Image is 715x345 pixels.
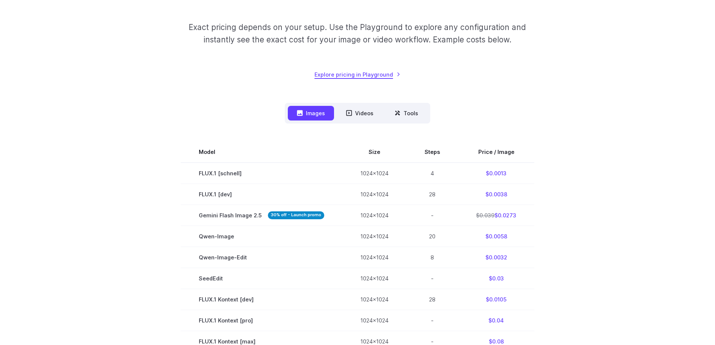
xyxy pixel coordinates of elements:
[407,247,458,268] td: 8
[458,205,534,226] td: $0.0273
[342,226,407,247] td: 1024x1024
[407,142,458,163] th: Steps
[458,268,534,289] td: $0.03
[407,268,458,289] td: -
[181,310,342,331] td: FLUX.1 Kontext [pro]
[407,205,458,226] td: -
[458,289,534,310] td: $0.0105
[407,310,458,331] td: -
[181,268,342,289] td: SeedEdit
[174,21,540,46] p: Exact pricing depends on your setup. Use the Playground to explore any configuration and instantl...
[458,163,534,184] td: $0.0013
[458,247,534,268] td: $0.0032
[407,226,458,247] td: 20
[314,70,401,79] a: Explore pricing in Playground
[337,106,382,121] button: Videos
[407,163,458,184] td: 4
[407,289,458,310] td: 28
[181,163,342,184] td: FLUX.1 [schnell]
[268,211,324,219] strong: 30% off - Launch promo
[342,184,407,205] td: 1024x1024
[476,212,494,218] s: $0.039
[199,211,324,220] span: Gemini Flash Image 2.5
[181,289,342,310] td: FLUX.1 Kontext [dev]
[385,106,427,121] button: Tools
[458,184,534,205] td: $0.0038
[342,310,407,331] td: 1024x1024
[458,226,534,247] td: $0.0058
[458,142,534,163] th: Price / Image
[181,226,342,247] td: Qwen-Image
[407,184,458,205] td: 28
[342,247,407,268] td: 1024x1024
[342,205,407,226] td: 1024x1024
[181,142,342,163] th: Model
[342,289,407,310] td: 1024x1024
[181,247,342,268] td: Qwen-Image-Edit
[342,163,407,184] td: 1024x1024
[342,142,407,163] th: Size
[342,268,407,289] td: 1024x1024
[288,106,334,121] button: Images
[458,310,534,331] td: $0.04
[181,184,342,205] td: FLUX.1 [dev]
